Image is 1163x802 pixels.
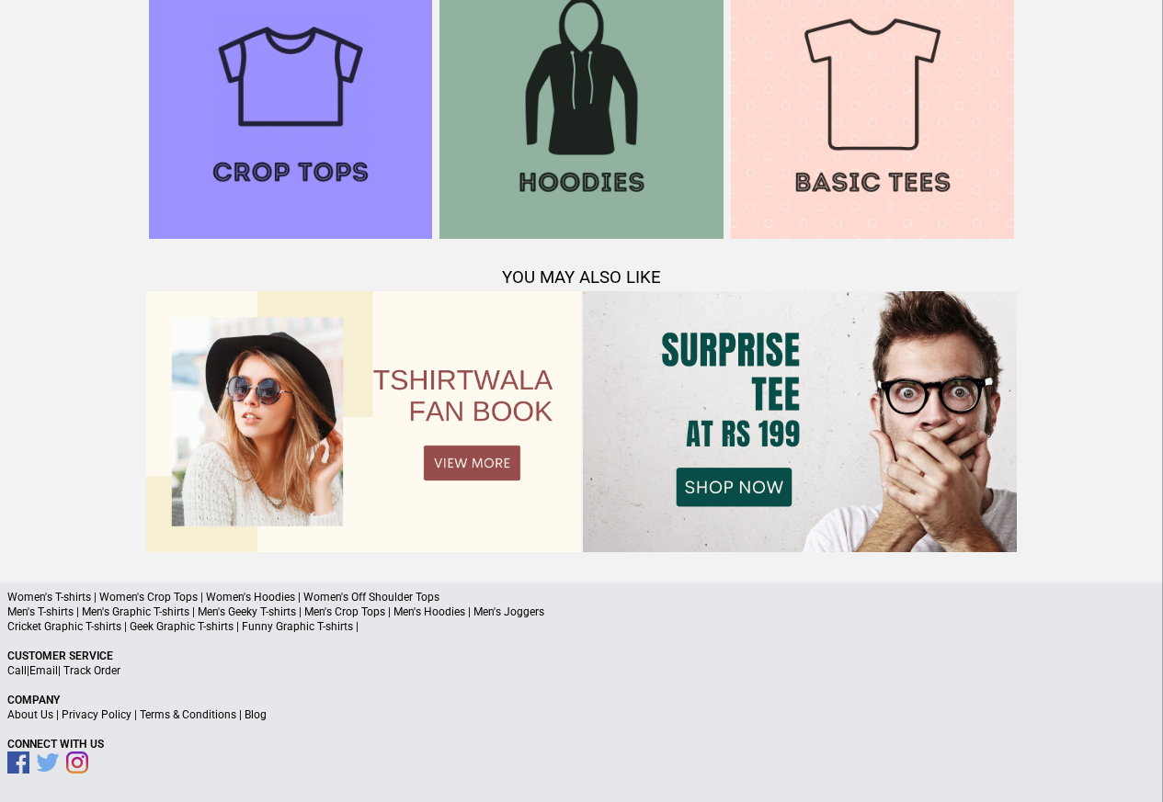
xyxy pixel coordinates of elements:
[245,708,267,721] a: Blog
[7,663,1156,678] p: | |
[7,649,1156,663] p: Customer Service
[7,590,1156,604] p: Women's T-shirts | Women's Crop Tops | Women's Hoodies | Women's Off Shoulder Tops
[140,708,236,721] a: Terms & Conditions
[62,708,131,721] a: Privacy Policy
[7,737,1156,751] p: Connect With Us
[29,664,58,677] a: Email
[7,693,1156,707] p: Company
[7,664,27,677] a: Call
[7,708,53,721] a: About Us
[63,664,120,677] a: Track Order
[502,267,661,288] span: YOU MAY ALSO LIKE
[7,619,1156,634] p: Cricket Graphic T-shirts | Geek Graphic T-shirts | Funny Graphic T-shirts |
[7,604,1156,619] p: Men's T-shirts | Men's Graphic T-shirts | Men's Geeky T-shirts | Men's Crop Tops | Men's Hoodies ...
[7,707,1156,722] p: | | |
